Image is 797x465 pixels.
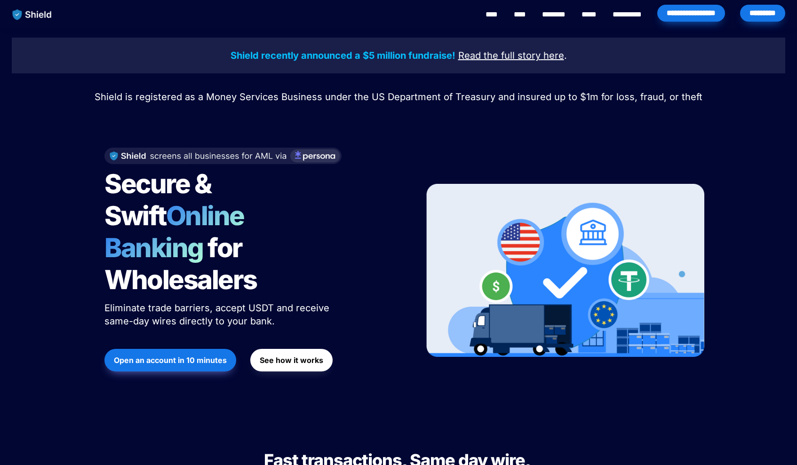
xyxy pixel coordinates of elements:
[114,355,227,365] strong: Open an account in 10 minutes
[458,51,541,61] a: Read the full story
[250,349,333,371] button: See how it works
[564,50,567,61] span: .
[458,50,541,61] u: Read the full story
[543,51,564,61] a: here
[95,91,702,102] span: Shield is registered as a Money Services Business under the US Department of Treasury and insured...
[250,344,333,376] a: See how it works
[104,302,332,327] span: Eliminate trade barriers, accept USDT and receive same-day wires directly to your bank.
[104,232,257,296] span: for Wholesalers
[8,5,56,24] img: website logo
[104,344,236,376] a: Open an account in 10 minutes
[104,168,215,232] span: Secure & Swift
[543,50,564,61] u: here
[104,200,254,264] span: Online Banking
[231,50,455,61] strong: Shield recently announced a $5 million fundraise!
[260,355,323,365] strong: See how it works
[104,349,236,371] button: Open an account in 10 minutes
